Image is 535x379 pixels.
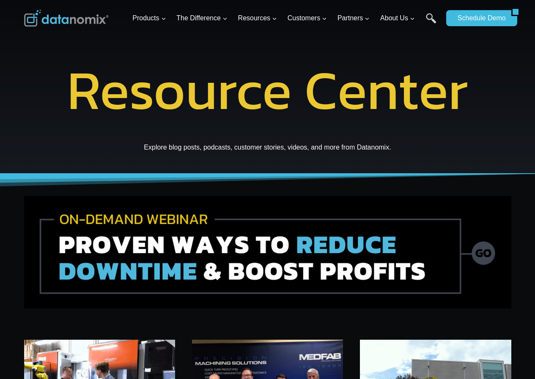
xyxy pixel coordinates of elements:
a: Schedule Demo [446,10,511,26]
span: Customers [288,13,327,24]
span: Products [132,13,166,24]
h1: Resource Center [34,65,501,115]
img: Proven ways to reduce downtime [24,196,511,308]
span: About Us [380,13,415,24]
nav: Primary Navigation [129,5,442,32]
span: Partners [337,13,370,24]
a: Search [426,13,436,32]
img: Datanomix [24,10,109,27]
span: Explore blog posts, podcasts, customer stories, videos, and more from Datanomix. [144,144,391,151]
span: Resources [238,13,277,24]
span: The Difference [176,13,228,24]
